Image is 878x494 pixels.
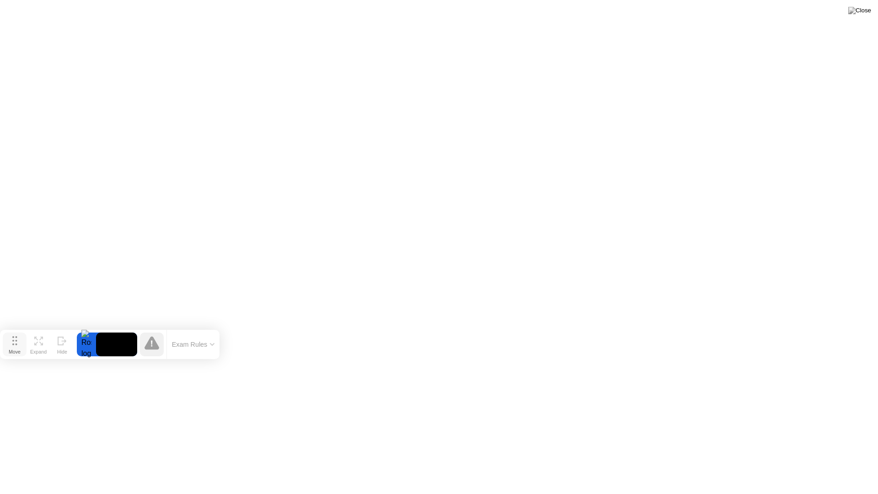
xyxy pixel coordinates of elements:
div: Hide [57,349,67,354]
div: Move [9,349,21,354]
button: Exam Rules [169,340,218,349]
button: Move [3,333,27,356]
button: Hide [50,333,74,356]
button: Expand [27,333,50,356]
div: Expand [30,349,47,354]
